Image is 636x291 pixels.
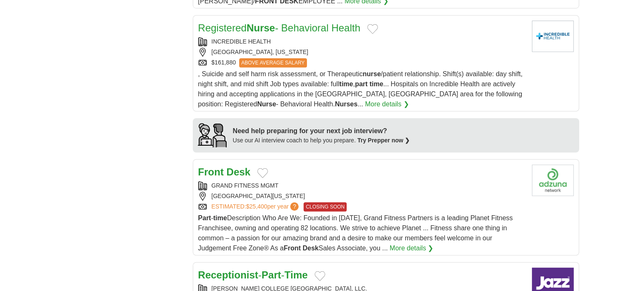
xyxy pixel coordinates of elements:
[198,22,360,33] a: RegisteredNurse- Behavioral Health
[233,126,410,136] div: Need help preparing for your next job interview?
[247,22,275,33] strong: Nurse
[198,269,308,281] a: Receptionist-Part-Time
[358,137,410,144] a: Try Prepper now ❯
[198,166,224,178] strong: Front
[290,202,299,211] span: ?
[367,24,378,34] button: Add to favorite jobs
[212,202,301,211] a: ESTIMATED:$25,400per year?
[304,202,347,211] span: CLOSING SOON
[198,166,250,178] a: Front Desk
[335,100,358,108] strong: Nurses
[198,181,525,190] div: GRAND FITNESS MGMT
[339,80,353,88] strong: time
[198,192,525,201] div: [GEOGRAPHIC_DATA][US_STATE]
[198,214,211,221] strong: Part
[226,166,250,178] strong: Desk
[262,269,281,281] strong: Part
[246,203,267,210] span: $25,400
[239,58,307,67] span: ABOVE AVERAGE SALARY
[198,48,525,57] div: [GEOGRAPHIC_DATA], [US_STATE]
[284,269,308,281] strong: Time
[198,269,258,281] strong: Receptionist
[314,271,325,281] button: Add to favorite jobs
[363,70,381,77] strong: nurse
[213,214,227,221] strong: time
[198,58,525,67] div: $161,880
[390,243,434,253] a: More details ❯
[355,80,368,88] strong: part
[257,168,268,178] button: Add to favorite jobs
[284,245,301,252] strong: Front
[198,70,523,108] span: , Suicide and self harm risk assessment, or Therapeutic /patient relationship. Shift(s) available...
[365,99,409,109] a: More details ❯
[257,100,276,108] strong: Nurse
[532,165,574,196] img: Company logo
[233,136,410,145] div: Use our AI interview coach to help you prepare.
[532,21,574,52] img: Company logo
[198,214,513,252] span: - Description Who Are We: Founded in [DATE], Grand Fitness Partners is a leading Planet Fitness F...
[303,245,319,252] strong: Desk
[198,37,525,46] div: INCREDIBLE HEALTH
[370,80,383,88] strong: time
